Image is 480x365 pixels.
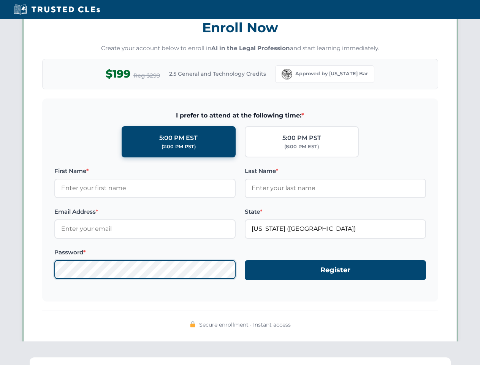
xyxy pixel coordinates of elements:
[11,4,102,15] img: Trusted CLEs
[159,133,198,143] div: 5:00 PM EST
[245,219,426,238] input: Florida (FL)
[282,69,292,79] img: Florida Bar
[54,167,236,176] label: First Name
[54,111,426,121] span: I prefer to attend at the following time:
[199,321,291,329] span: Secure enrollment • Instant access
[295,70,368,78] span: Approved by [US_STATE] Bar
[245,167,426,176] label: Last Name
[282,133,321,143] div: 5:00 PM PST
[245,260,426,280] button: Register
[245,179,426,198] input: Enter your last name
[54,248,236,257] label: Password
[211,44,290,52] strong: AI in the Legal Profession
[106,65,130,83] span: $199
[42,16,438,40] h3: Enroll Now
[54,207,236,216] label: Email Address
[245,207,426,216] label: State
[133,71,160,80] span: Reg $299
[162,143,196,151] div: (2:00 PM PST)
[169,70,266,78] span: 2.5 General and Technology Credits
[284,143,319,151] div: (8:00 PM EST)
[54,179,236,198] input: Enter your first name
[190,321,196,327] img: 🔒
[54,219,236,238] input: Enter your email
[42,44,438,53] p: Create your account below to enroll in and start learning immediately.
